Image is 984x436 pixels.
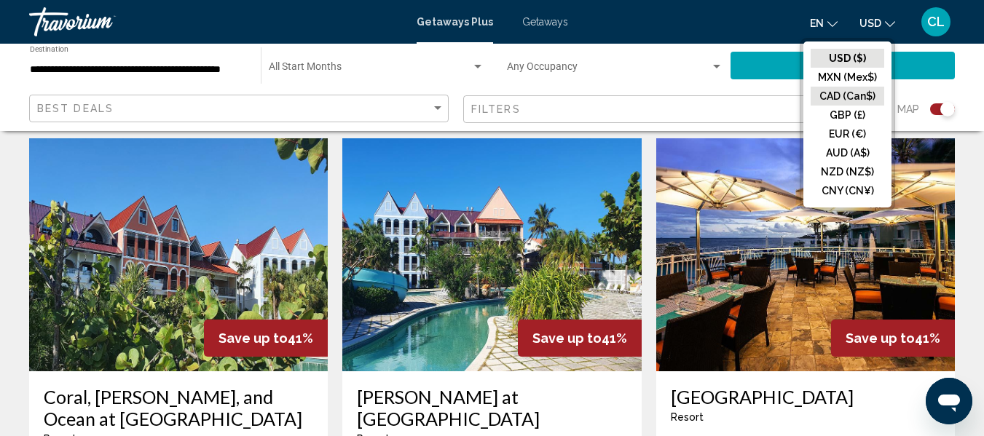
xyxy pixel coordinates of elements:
[522,16,568,28] a: Getaways
[897,99,919,119] span: Map
[810,12,838,33] button: Change language
[831,320,955,357] div: 41%
[926,378,972,424] iframe: Bouton de lancement de la fenêtre de messagerie
[342,138,641,371] img: ii_mtf1.jpg
[219,330,288,346] span: Save up to
[811,87,884,106] button: CAD (Can$)
[357,386,626,429] a: [PERSON_NAME] at [GEOGRAPHIC_DATA]
[811,49,884,68] button: USD ($)
[471,103,521,115] span: Filters
[671,411,704,423] span: Resort
[811,181,884,200] button: CNY (CN¥)
[29,138,328,371] img: ii_cjr1.jpg
[811,162,884,181] button: NZD (NZ$)
[417,16,493,28] a: Getaways Plus
[917,7,955,37] button: User Menu
[44,386,313,429] a: Coral, [PERSON_NAME], and Ocean at [GEOGRAPHIC_DATA]
[463,95,883,124] button: Filter
[859,17,881,29] span: USD
[37,103,444,115] mat-select: Sort by
[532,330,602,346] span: Save up to
[518,320,642,357] div: 41%
[811,124,884,143] button: EUR (€)
[731,52,955,79] button: Search
[927,15,945,29] span: CL
[811,68,884,87] button: MXN (Mex$)
[846,330,915,346] span: Save up to
[671,386,940,408] a: [GEOGRAPHIC_DATA]
[811,106,884,124] button: GBP (£)
[37,103,114,114] span: Best Deals
[204,320,328,357] div: 41%
[810,17,824,29] span: en
[811,143,884,162] button: AUD (A$)
[859,12,895,33] button: Change currency
[656,138,955,371] img: ii_oys10.jpg
[29,7,402,36] a: Travorium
